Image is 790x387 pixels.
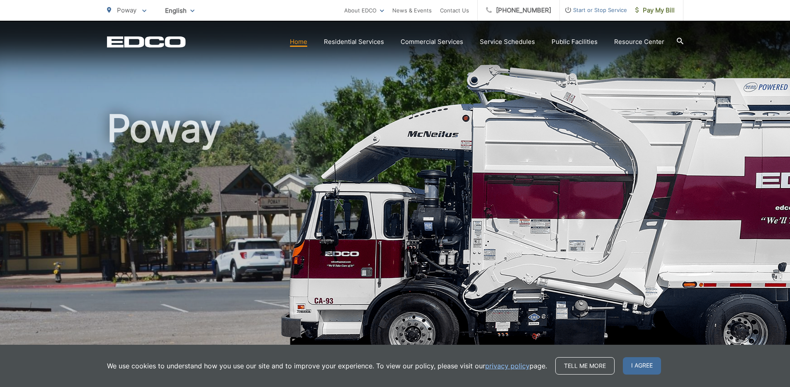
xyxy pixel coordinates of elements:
a: Contact Us [440,5,469,15]
span: English [159,3,201,18]
a: News & Events [392,5,432,15]
h1: Poway [107,108,683,370]
span: Poway [117,6,136,14]
a: About EDCO [344,5,384,15]
a: EDCD logo. Return to the homepage. [107,36,186,48]
a: Residential Services [324,37,384,47]
span: Pay My Bill [635,5,675,15]
a: Commercial Services [401,37,463,47]
p: We use cookies to understand how you use our site and to improve your experience. To view our pol... [107,361,547,371]
a: Home [290,37,307,47]
a: Tell me more [555,357,615,375]
a: privacy policy [485,361,530,371]
a: Service Schedules [480,37,535,47]
a: Public Facilities [552,37,598,47]
a: Resource Center [614,37,664,47]
span: I agree [623,357,661,375]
